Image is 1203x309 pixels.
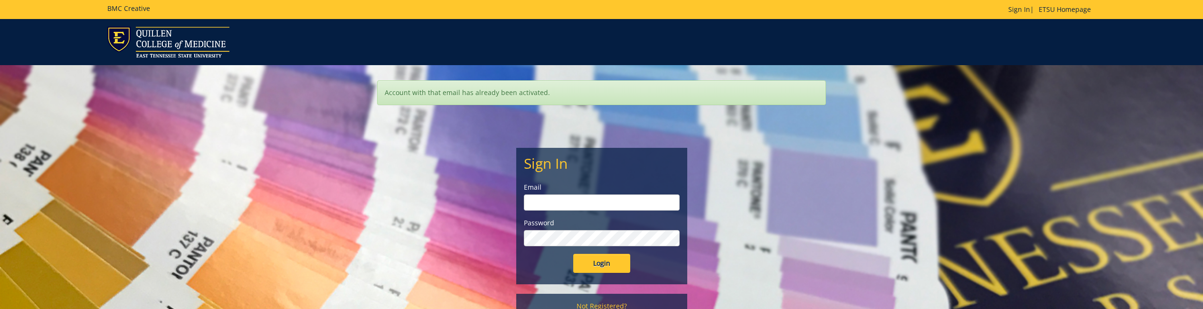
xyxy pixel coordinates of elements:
[573,254,630,273] input: Login
[524,218,680,228] label: Password
[1008,5,1030,14] a: Sign In
[107,27,229,58] img: ETSU logo
[524,155,680,171] h2: Sign In
[524,183,680,192] label: Email
[377,80,826,105] div: Account with that email has already been activated.
[1008,5,1096,14] p: |
[1034,5,1096,14] a: ETSU Homepage
[107,5,150,12] h5: BMC Creative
